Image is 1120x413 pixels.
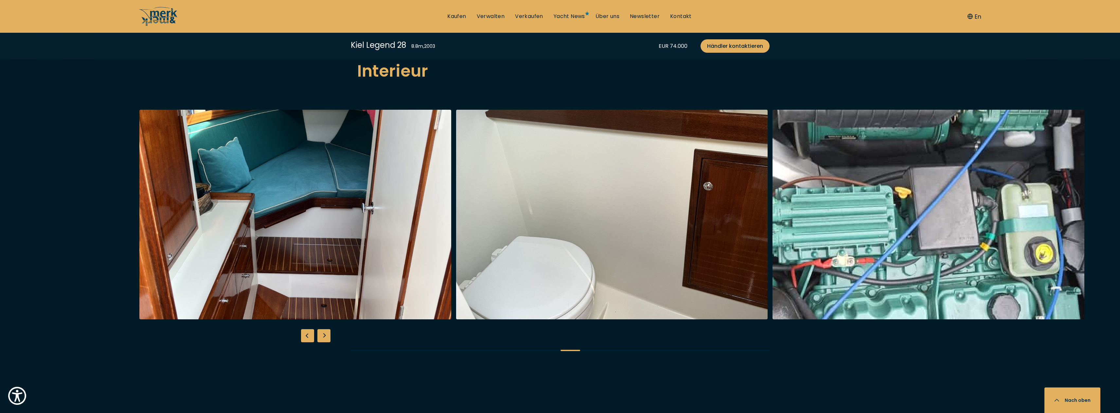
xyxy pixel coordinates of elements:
[968,12,981,21] button: En
[7,385,28,406] button: Show Accessibility Preferences
[554,13,585,20] a: Yacht News
[456,110,768,319] img: Merk&Merk
[139,110,451,319] img: Merk&Merk
[357,59,763,84] h2: Interieur
[301,329,314,342] div: Previous slide
[317,329,330,342] div: Next slide
[701,39,770,53] a: Händler kontaktieren
[707,42,763,50] span: Händler kontaktieren
[670,13,692,20] a: Kontakt
[351,39,406,51] div: Kiel Legend 28
[596,13,619,20] a: Über uns
[515,13,543,20] a: Verkaufen
[447,13,466,20] a: Kaufen
[630,13,660,20] a: Newsletter
[1044,387,1100,413] button: Nach oben
[477,13,505,20] a: Verwalten
[773,110,1084,319] img: Merk&Merk
[659,42,687,50] div: EUR 74.000
[411,43,435,50] div: 8.8 m , 2003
